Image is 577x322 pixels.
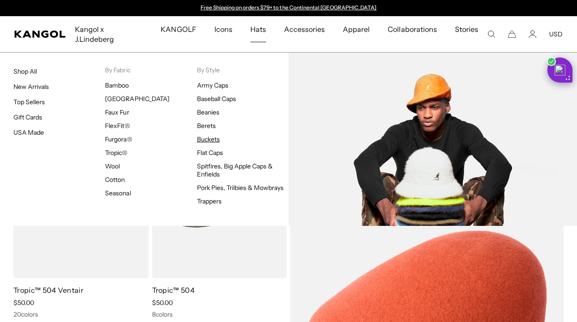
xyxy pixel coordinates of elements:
[13,98,45,106] a: Top Sellers
[241,16,275,42] a: Hats
[288,53,577,226] img: Buckets_9f505c1e-bbb8-4f75-9191-5f330bdb7919.jpg
[197,149,223,157] a: Flat Caps
[201,4,377,11] a: Free Shipping on orders $79+ to the Continental [GEOGRAPHIC_DATA]
[275,16,334,42] a: Accessories
[105,122,130,130] a: FlexFit®
[14,31,66,38] a: Kangol
[196,4,381,12] div: Announcement
[529,30,537,38] a: Account
[75,16,143,52] span: Kangol x J.Lindeberg
[105,108,129,116] a: Faux Fur
[13,286,83,295] a: Tropic™ 504 Ventair
[105,149,127,157] a: Tropic®
[13,310,149,318] div: 20 colors
[197,184,284,192] a: Pork Pies, Trilbies & Mowbrays
[105,66,197,74] p: By Fabric
[196,4,381,12] slideshow-component: Announcement bar
[105,189,131,197] a: Seasonal
[250,16,266,42] span: Hats
[105,81,129,89] a: Bamboo
[152,310,287,318] div: 8 colors
[343,16,370,42] span: Apparel
[161,16,196,42] span: KANGOLF
[105,135,132,143] a: Furgora®
[197,66,288,74] p: By Style
[13,67,37,75] a: Shop All
[284,16,325,42] span: Accessories
[487,30,495,38] summary: Search here
[197,197,222,205] a: Trappers
[446,16,487,52] a: Stories
[13,113,42,121] a: Gift Cards
[13,83,49,91] a: New Arrivals
[508,30,516,38] button: Cart
[152,299,173,307] span: $50.00
[379,16,446,42] a: Collaborations
[197,95,236,103] a: Baseball Caps
[152,286,195,295] a: Tropic™ 504
[549,30,563,38] button: USD
[13,128,44,137] a: USA Made
[105,162,120,170] a: Wool
[196,4,381,12] div: 1 of 2
[105,95,169,103] a: [GEOGRAPHIC_DATA]
[197,122,216,130] a: Berets
[334,16,379,42] a: Apparel
[388,16,437,42] span: Collaborations
[197,81,228,89] a: Army Caps
[13,299,34,307] span: $50.00
[197,162,273,178] a: Spitfires, Big Apple Caps & Enfields
[197,135,220,143] a: Buckets
[214,16,232,42] span: Icons
[197,108,219,116] a: Beanies
[205,16,241,42] a: Icons
[152,16,205,42] a: KANGOLF
[105,176,125,184] a: Cotton
[455,16,478,52] span: Stories
[66,16,152,52] a: Kangol x J.Lindeberg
